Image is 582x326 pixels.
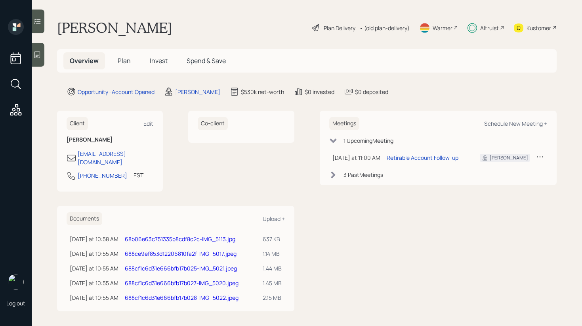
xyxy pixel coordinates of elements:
[57,19,172,36] h1: [PERSON_NAME]
[359,24,410,32] div: • (old plan-delivery)
[343,171,383,179] div: 3 Past Meeting s
[305,88,334,96] div: $0 invested
[143,120,153,127] div: Edit
[67,117,88,130] h6: Client
[125,265,237,272] a: 688cf1c6d31e666bfb17b025-IMG_5021.jpeg
[78,171,127,180] div: [PHONE_NUMBER]
[67,136,153,143] h6: [PERSON_NAME]
[70,279,118,287] div: [DATE] at 10:55 AM
[332,153,380,162] div: [DATE] at 11:00 AM
[78,150,153,166] div: [EMAIL_ADDRESS][DOMAIN_NAME]
[67,212,102,225] h6: Documents
[134,171,143,179] div: EST
[263,215,285,222] div: Upload +
[263,264,282,272] div: 1.44 MB
[78,88,155,96] div: Opportunity · Account Opened
[484,120,547,127] div: Schedule New Meeting +
[324,24,355,32] div: Plan Delivery
[433,24,452,32] div: Warmer
[263,279,282,287] div: 1.45 MB
[175,88,220,96] div: [PERSON_NAME]
[70,56,99,65] span: Overview
[480,24,499,32] div: Altruist
[490,154,528,161] div: [PERSON_NAME]
[387,153,458,162] div: Retirable Account Follow-up
[329,117,359,130] h6: Meetings
[70,235,118,243] div: [DATE] at 10:58 AM
[125,294,239,301] a: 688cf1c6d31e666bfb17b028-IMG_5022.jpeg
[125,279,239,287] a: 688cf1c6d31e666bfb17b027-IMG_5020.jpeg
[263,293,282,302] div: 2.15 MB
[355,88,388,96] div: $0 deposited
[70,264,118,272] div: [DATE] at 10:55 AM
[187,56,226,65] span: Spend & Save
[6,299,25,307] div: Log out
[70,249,118,258] div: [DATE] at 10:55 AM
[125,250,237,257] a: 688ce9ef853d12206810fa2f-IMG_5017.jpeg
[8,274,24,290] img: retirable_logo.png
[198,117,228,130] h6: Co-client
[263,235,282,243] div: 637 KB
[241,88,284,96] div: $530k net-worth
[263,249,282,258] div: 1.14 MB
[70,293,118,302] div: [DATE] at 10:55 AM
[343,136,393,145] div: 1 Upcoming Meeting
[118,56,131,65] span: Plan
[527,24,551,32] div: Kustomer
[150,56,168,65] span: Invest
[125,235,235,243] a: 68b06e63c751335b8cdf8c2c-IMG_5113.jpg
